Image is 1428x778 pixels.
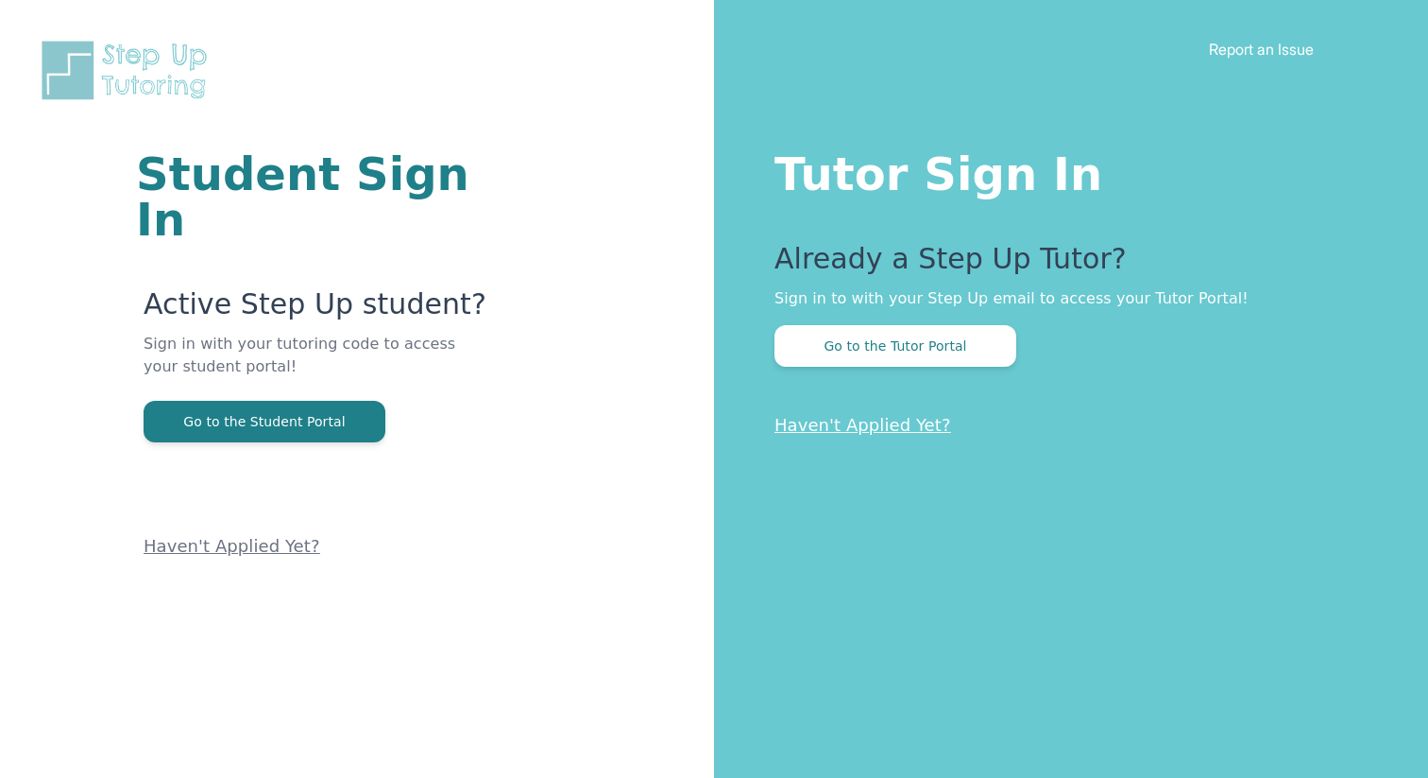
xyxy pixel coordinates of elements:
[774,242,1352,287] p: Already a Step Up Tutor?
[774,287,1352,310] p: Sign in to with your Step Up email to access your Tutor Portal!
[774,415,951,435] a: Haven't Applied Yet?
[774,144,1352,197] h1: Tutor Sign In
[38,38,219,103] img: Step Up Tutoring horizontal logo
[144,401,385,442] button: Go to the Student Portal
[144,536,320,556] a: Haven't Applied Yet?
[144,412,385,430] a: Go to the Student Portal
[136,151,487,242] h1: Student Sign In
[144,287,487,333] p: Active Step Up student?
[774,325,1016,367] button: Go to the Tutor Portal
[144,333,487,401] p: Sign in with your tutoring code to access your student portal!
[1209,40,1314,59] a: Report an Issue
[774,337,1016,354] a: Go to the Tutor Portal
